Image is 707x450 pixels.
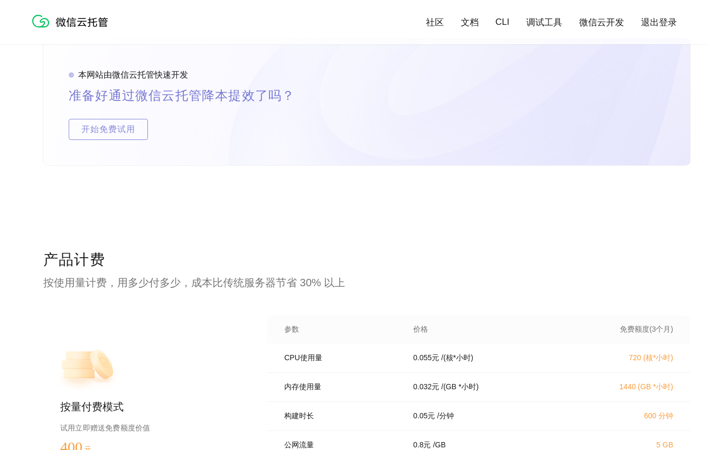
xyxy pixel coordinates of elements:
[579,16,624,29] a: 微信云开发
[496,17,509,27] a: CLI
[413,382,439,392] p: 0.032 元
[426,16,444,29] a: 社区
[461,16,479,29] a: 文档
[441,353,473,363] p: / (核*小时)
[580,411,673,421] p: 600 分钟
[413,411,435,421] p: 0.05 元
[413,440,431,450] p: 0.8 元
[30,24,115,33] a: 微信云托管
[413,325,428,334] p: 价格
[641,16,677,29] a: 退出登录
[43,250,690,271] p: 产品计费
[69,85,320,106] p: 准备好通过微信云托管降本提效了吗？
[69,119,147,140] span: 开始免费试用
[284,440,398,450] p: 公网流量
[60,421,234,435] p: 试用立即赠送免费额度价值
[580,325,673,334] p: 免费额度(3个月)
[284,353,398,363] p: CPU使用量
[284,382,398,392] p: 内存使用量
[526,16,562,29] a: 调试工具
[60,400,234,415] p: 按量付费模式
[284,411,398,421] p: 构建时长
[580,440,673,449] p: 5 GB
[433,440,445,450] p: / GB
[284,325,398,334] p: 参数
[580,382,673,392] p: 1440 (GB *小时)
[413,353,439,363] p: 0.055 元
[580,353,673,363] p: 720 (核*小时)
[437,411,454,421] p: / 分钟
[441,382,479,392] p: / (GB *小时)
[78,70,188,81] p: 本网站由微信云托管快速开发
[30,11,115,32] img: 微信云托管
[43,275,690,290] p: 按使用量计费，用多少付多少，成本比传统服务器节省 30% 以上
